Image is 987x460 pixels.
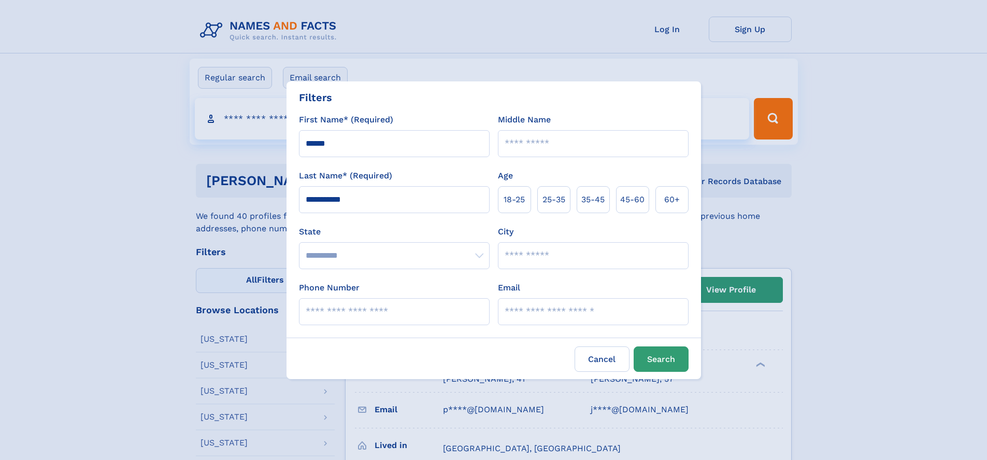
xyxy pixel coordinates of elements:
label: Age [498,170,513,182]
label: Email [498,282,520,294]
label: Middle Name [498,114,551,126]
span: 25‑35 [542,193,565,206]
div: Filters [299,90,332,105]
label: Phone Number [299,282,360,294]
label: State [299,226,490,238]
label: City [498,226,513,238]
span: 35‑45 [581,193,605,206]
span: 18‑25 [504,193,525,206]
label: First Name* (Required) [299,114,393,126]
label: Last Name* (Required) [299,170,392,182]
label: Cancel [575,346,630,372]
button: Search [634,346,689,372]
span: 45‑60 [620,193,645,206]
span: 60+ [664,193,680,206]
